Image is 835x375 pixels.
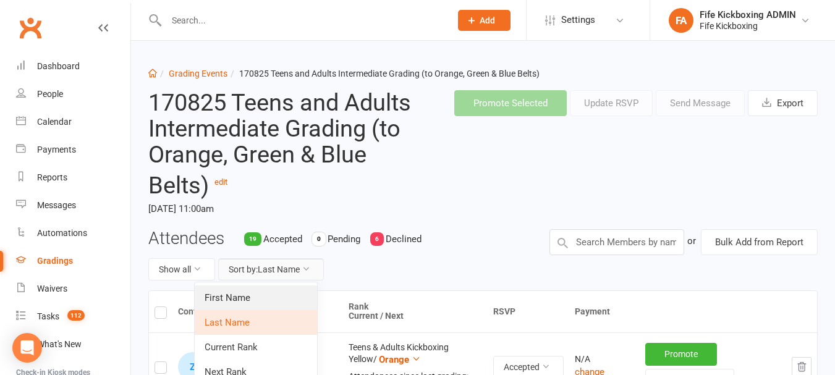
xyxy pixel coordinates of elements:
[163,12,442,29] input: Search...
[195,285,317,310] a: First Name
[379,354,409,365] span: Orange
[343,291,488,332] th: Rank Current / Next
[480,15,495,25] span: Add
[700,9,796,20] div: Fife Kickboxing ADMIN
[37,311,59,321] div: Tasks
[37,117,72,127] div: Calendar
[16,108,130,136] a: Calendar
[67,310,85,321] span: 112
[37,145,76,154] div: Payments
[37,284,67,293] div: Waivers
[700,20,796,32] div: Fife Kickboxing
[148,258,215,280] button: Show all
[569,291,817,332] th: Payment
[458,10,511,31] button: Add
[16,247,130,275] a: Gradings
[16,331,130,358] a: What's New
[328,234,360,245] span: Pending
[312,232,326,246] div: 0
[37,256,73,266] div: Gradings
[195,310,317,335] a: Last Name
[15,12,46,43] a: Clubworx
[244,232,261,246] div: 19
[370,232,384,246] div: 6
[561,6,595,34] span: Settings
[37,61,80,71] div: Dashboard
[12,333,42,363] div: Open Intercom Messenger
[37,172,67,182] div: Reports
[263,234,302,245] span: Accepted
[214,177,227,187] a: edit
[195,335,317,360] a: Current Rank
[148,229,224,248] h3: Attendees
[16,303,130,331] a: Tasks 112
[669,8,693,33] div: FA
[16,136,130,164] a: Payments
[169,69,227,78] a: Grading Events
[148,198,417,219] time: [DATE] 11:00am
[16,53,130,80] a: Dashboard
[386,234,422,245] span: Declined
[227,67,540,80] li: 170825 Teens and Adults Intermediate Grading (to Orange, Green & Blue Belts)
[645,343,717,365] button: Promote
[701,229,818,255] button: Bulk Add from Report
[488,291,569,332] th: RSVP
[16,275,130,303] a: Waivers
[37,228,87,238] div: Automations
[172,291,343,332] th: Contact
[16,80,130,108] a: People
[16,219,130,247] a: Automations
[218,258,324,280] button: Sort by:Last Name
[16,164,130,192] a: Reports
[37,200,76,210] div: Messages
[148,90,417,198] h2: 170825 Teens and Adults Intermediate Grading (to Orange, Green & Blue Belts)
[16,192,130,219] a: Messages
[379,352,421,367] button: Orange
[575,355,634,364] div: N/A
[748,90,818,116] button: Export
[549,229,684,255] input: Search Members by name
[37,89,63,99] div: People
[37,339,82,349] div: What's New
[687,229,696,253] div: or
